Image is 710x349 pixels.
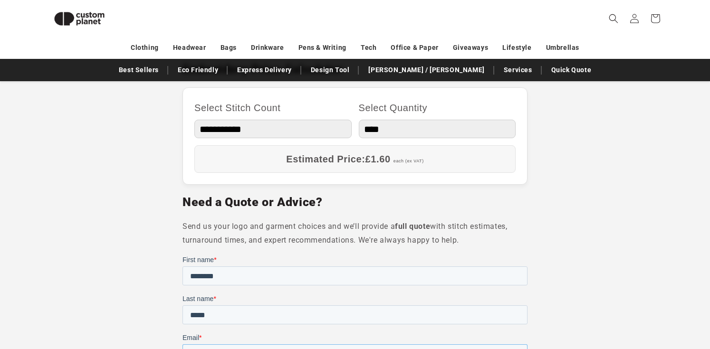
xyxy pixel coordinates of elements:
[395,222,430,231] strong: full quote
[182,195,528,210] h2: Need a Quote or Advice?
[232,62,297,78] a: Express Delivery
[365,154,391,164] span: £1.60
[603,8,624,29] summary: Search
[547,246,710,349] iframe: Chat Widget
[359,99,516,116] label: Select Quantity
[131,39,159,56] a: Clothing
[546,39,579,56] a: Umbrellas
[453,39,488,56] a: Giveaways
[194,99,352,116] label: Select Stitch Count
[46,4,113,34] img: Custom Planet
[547,62,596,78] a: Quick Quote
[194,145,516,173] div: Estimated Price:
[306,62,355,78] a: Design Tool
[114,62,163,78] a: Best Sellers
[391,39,438,56] a: Office & Paper
[364,62,489,78] a: [PERSON_NAME] / [PERSON_NAME]
[393,159,424,163] span: each (ex VAT)
[173,39,206,56] a: Headwear
[221,39,237,56] a: Bags
[361,39,376,56] a: Tech
[173,62,223,78] a: Eco Friendly
[298,39,346,56] a: Pens & Writing
[251,39,284,56] a: Drinkware
[499,62,537,78] a: Services
[502,39,531,56] a: Lifestyle
[182,220,528,247] p: Send us your logo and garment choices and we’ll provide a with stitch estimates, turnaround times...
